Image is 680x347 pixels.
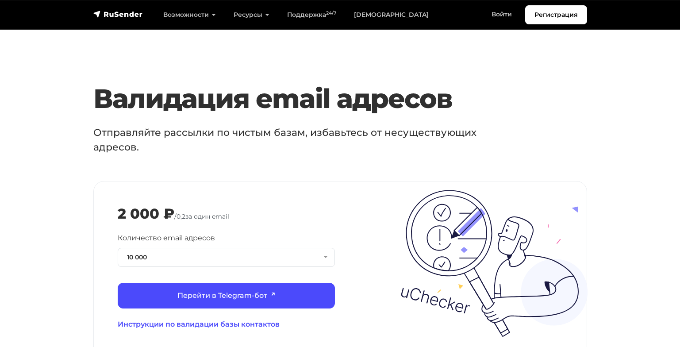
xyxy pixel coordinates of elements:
[154,6,225,24] a: Возможности
[278,6,345,24] a: Поддержка24/7
[326,10,336,16] sup: 24/7
[118,248,335,267] button: 10 000
[93,83,545,115] h3: Валидация email адресов
[93,10,143,19] img: RuSender
[118,319,335,330] a: Инструкции по валидации базы контактов
[93,125,522,154] p: Отправляйте рассылки по чистым базам, избавьтесь от несуществующих адресов.
[174,212,229,220] span: / за один email
[483,5,521,23] a: Войти
[118,283,335,308] a: Перейти в Telegram-бот
[118,205,174,222] div: 2 000 ₽
[177,212,185,220] span: 0,2
[225,6,278,24] a: Ресурсы
[118,233,215,243] label: Количество email адресов
[345,6,438,24] a: [DEMOGRAPHIC_DATA]
[525,5,587,24] a: Регистрация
